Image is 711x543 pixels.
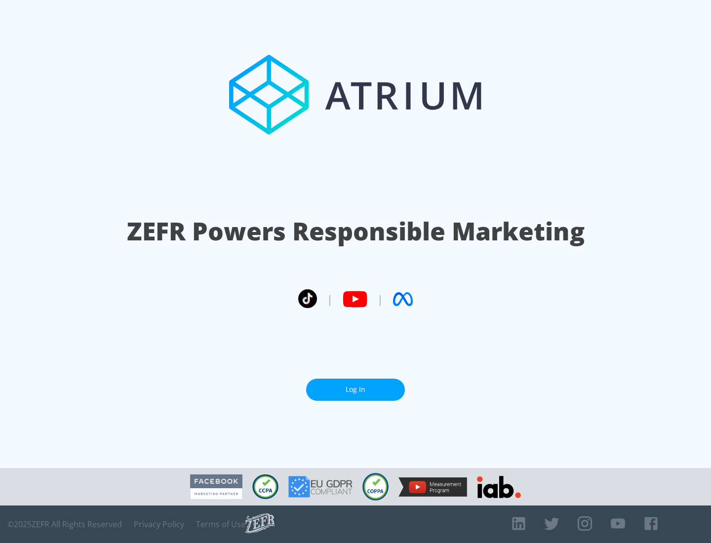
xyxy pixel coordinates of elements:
a: Terms of Use [196,519,245,529]
span: © 2025 ZEFR All Rights Reserved [7,519,122,529]
img: IAB [477,476,521,498]
a: Privacy Policy [134,519,184,529]
img: CCPA Compliant [252,474,278,499]
img: COPPA Compliant [362,473,389,501]
img: GDPR Compliant [288,476,353,498]
span: | [327,292,333,307]
h1: ZEFR Powers Responsible Marketing [127,214,585,248]
span: | [377,292,383,307]
a: Log In [306,379,405,401]
img: YouTube Measurement Program [398,477,467,497]
img: Facebook Marketing Partner [190,474,242,500]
